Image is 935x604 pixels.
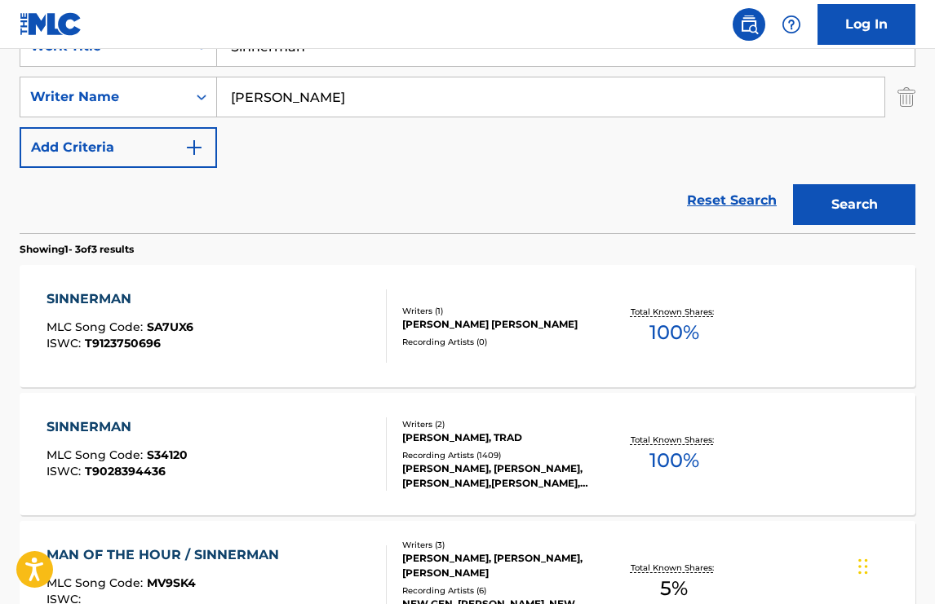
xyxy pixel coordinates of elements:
a: Public Search [733,8,765,41]
img: search [739,15,759,34]
span: ISWC : [47,464,85,478]
p: Total Known Shares: [631,306,718,318]
div: [PERSON_NAME], [PERSON_NAME], [PERSON_NAME] [402,551,600,580]
div: Writers ( 2 ) [402,418,600,430]
form: Search Form [20,26,915,233]
span: MLC Song Code : [47,575,147,590]
span: T9123750696 [85,336,161,350]
p: Showing 1 - 3 of 3 results [20,242,134,257]
a: Reset Search [679,183,785,218]
span: ISWC : [47,336,85,350]
button: Search [793,184,915,225]
div: Recording Artists ( 1409 ) [402,449,600,461]
span: 5 % [660,574,688,603]
div: Drag [858,542,868,591]
p: Total Known Shares: [631,434,718,446]
div: [PERSON_NAME] [PERSON_NAME] [402,317,600,332]
p: Total Known Shares: [631,562,718,574]
img: help [782,15,801,34]
span: S34120 [147,447,188,462]
div: [PERSON_NAME], TRAD [402,430,600,445]
img: 9d2ae6d4665cec9f34b9.svg [184,138,204,157]
div: Recording Artists ( 0 ) [402,336,600,348]
img: MLC Logo [20,12,82,36]
div: Recording Artists ( 6 ) [402,584,600,597]
span: SA7UX6 [147,320,193,334]
span: MLC Song Code : [47,320,147,334]
div: MAN OF THE HOUR / SINNERMAN [47,545,287,565]
button: Add Criteria [20,127,217,168]
a: SINNERMANMLC Song Code:S34120ISWC:T9028394436Writers (2)[PERSON_NAME], TRADRecording Artists (140... [20,393,915,515]
span: MLC Song Code : [47,447,147,462]
a: Log In [818,4,915,45]
img: Delete Criterion [897,77,915,117]
div: Writers ( 1 ) [402,305,600,317]
div: [PERSON_NAME], [PERSON_NAME], [PERSON_NAME],[PERSON_NAME], [PERSON_NAME], [PERSON_NAME] [402,461,600,491]
div: Help [775,8,808,41]
span: 100 % [649,446,699,475]
span: MV9SK4 [147,575,196,590]
iframe: Chat Widget [853,526,935,604]
span: T9028394436 [85,464,166,478]
span: 100 % [649,318,699,347]
div: Writer Name [30,87,177,107]
div: SINNERMAN [47,417,188,437]
a: SINNERMANMLC Song Code:SA7UX6ISWC:T9123750696Writers (1)[PERSON_NAME] [PERSON_NAME]Recording Arti... [20,265,915,387]
div: Writers ( 3 ) [402,539,600,551]
div: SINNERMAN [47,289,193,309]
